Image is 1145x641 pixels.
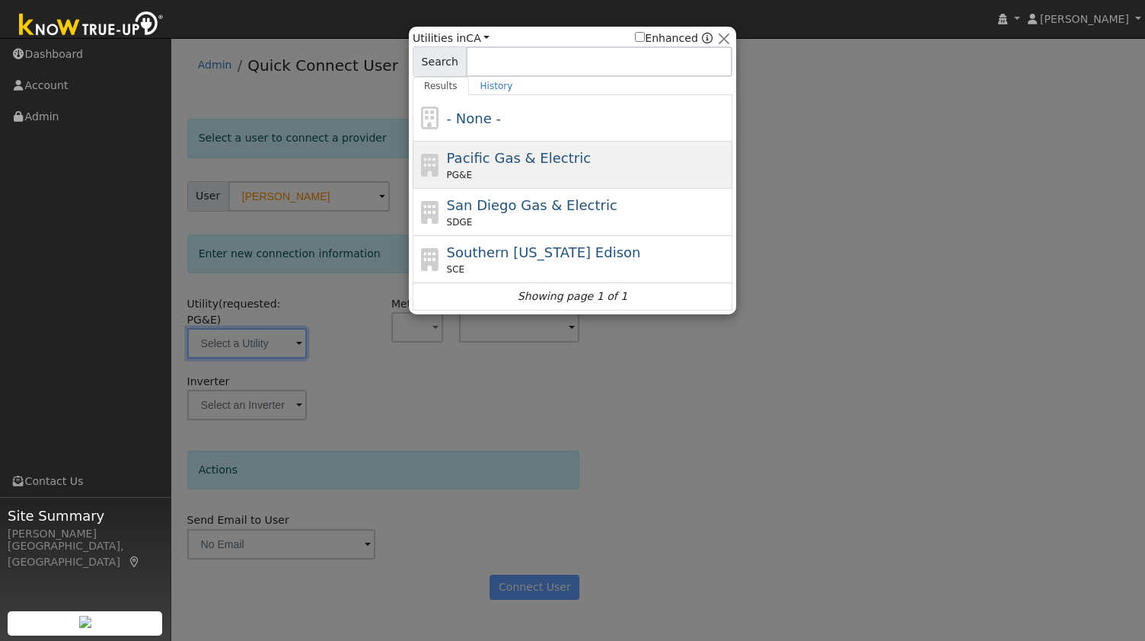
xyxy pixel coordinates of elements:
[447,263,465,276] span: SCE
[447,150,591,166] span: Pacific Gas & Electric
[11,8,171,43] img: Know True-Up
[1040,13,1129,25] span: [PERSON_NAME]
[635,30,698,46] label: Enhanced
[635,32,645,42] input: Enhanced
[702,32,713,44] a: Enhanced Providers
[413,77,469,95] a: Results
[635,30,713,46] span: Show enhanced providers
[447,244,641,260] span: Southern [US_STATE] Edison
[447,197,617,213] span: San Diego Gas & Electric
[466,32,490,44] a: CA
[518,289,627,305] i: Showing page 1 of 1
[8,505,163,526] span: Site Summary
[8,538,163,570] div: [GEOGRAPHIC_DATA], [GEOGRAPHIC_DATA]
[447,215,473,229] span: SDGE
[447,168,472,182] span: PG&E
[128,556,142,568] a: Map
[413,30,490,46] span: Utilities in
[8,526,163,542] div: [PERSON_NAME]
[469,77,525,95] a: History
[79,616,91,628] img: retrieve
[447,110,501,126] span: - None -
[413,46,467,77] span: Search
